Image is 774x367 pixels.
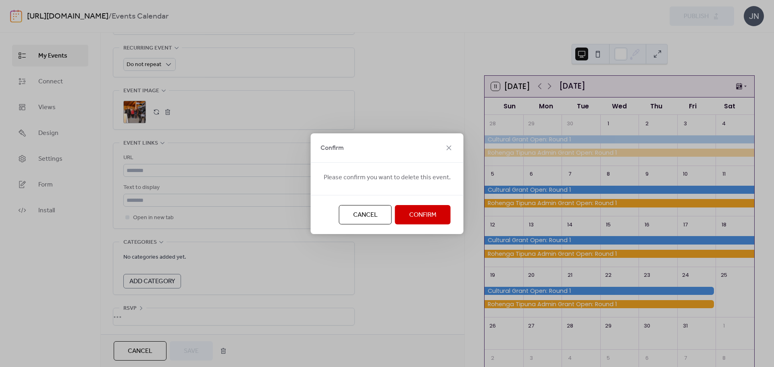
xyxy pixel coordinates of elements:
span: Cancel [353,210,378,220]
span: Confirm [320,143,344,153]
span: Please confirm you want to delete this event. [324,173,451,182]
button: Confirm [395,205,451,224]
span: Confirm [409,210,437,220]
button: Cancel [339,205,392,224]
